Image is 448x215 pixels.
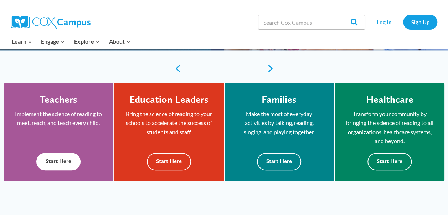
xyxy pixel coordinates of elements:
[369,15,400,29] a: Log In
[14,109,103,127] p: Implement the science of reading to meet, reach, and teach every child.
[36,153,81,170] button: Start Here
[403,15,437,29] a: Sign Up
[267,64,278,73] a: next
[40,94,77,106] h4: Teachers
[171,61,278,76] div: content slider buttons
[104,34,135,49] button: Child menu of About
[37,34,70,49] button: Child menu of Engage
[262,94,297,106] h4: Families
[345,109,434,146] p: Transform your community by bringing the science of reading to all organizations, healthcare syst...
[235,109,323,137] p: Make the most of everyday activities by talking, reading, singing, and playing together.
[114,83,223,181] a: Education Leaders Bring the science of reading to your schools to accelerate the success of stude...
[369,15,437,29] nav: Secondary Navigation
[367,153,412,170] button: Start Here
[129,94,208,106] h4: Education Leaders
[4,83,113,181] a: Teachers Implement the science of reading to meet, reach, and teach every child. Start Here
[69,34,104,49] button: Child menu of Explore
[366,94,413,106] h4: Healthcare
[7,34,37,49] button: Child menu of Learn
[257,153,301,170] button: Start Here
[7,34,135,49] nav: Primary Navigation
[225,83,334,181] a: Families Make the most of everyday activities by talking, reading, singing, and playing together....
[125,109,213,137] p: Bring the science of reading to your schools to accelerate the success of students and staff.
[11,16,91,29] img: Cox Campus
[258,15,365,29] input: Search Cox Campus
[335,83,444,181] a: Healthcare Transform your community by bringing the science of reading to all organizations, heal...
[147,153,191,170] button: Start Here
[171,64,181,73] a: previous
